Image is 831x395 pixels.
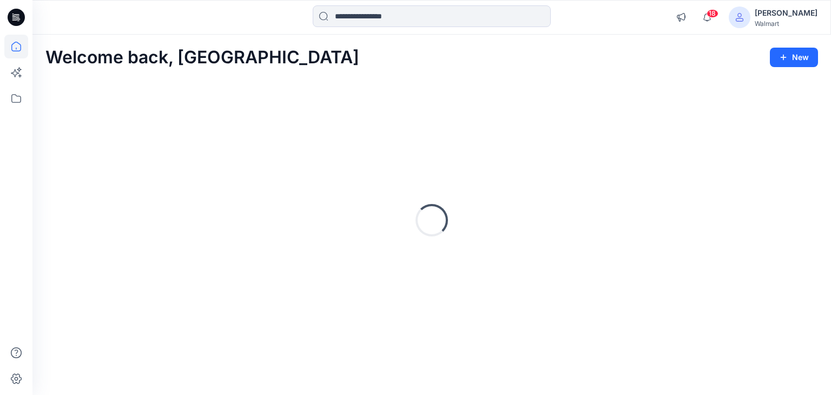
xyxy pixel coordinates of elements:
[755,19,817,28] div: Walmart
[755,6,817,19] div: [PERSON_NAME]
[735,13,744,22] svg: avatar
[45,48,359,68] h2: Welcome back, [GEOGRAPHIC_DATA]
[770,48,818,67] button: New
[707,9,718,18] span: 18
